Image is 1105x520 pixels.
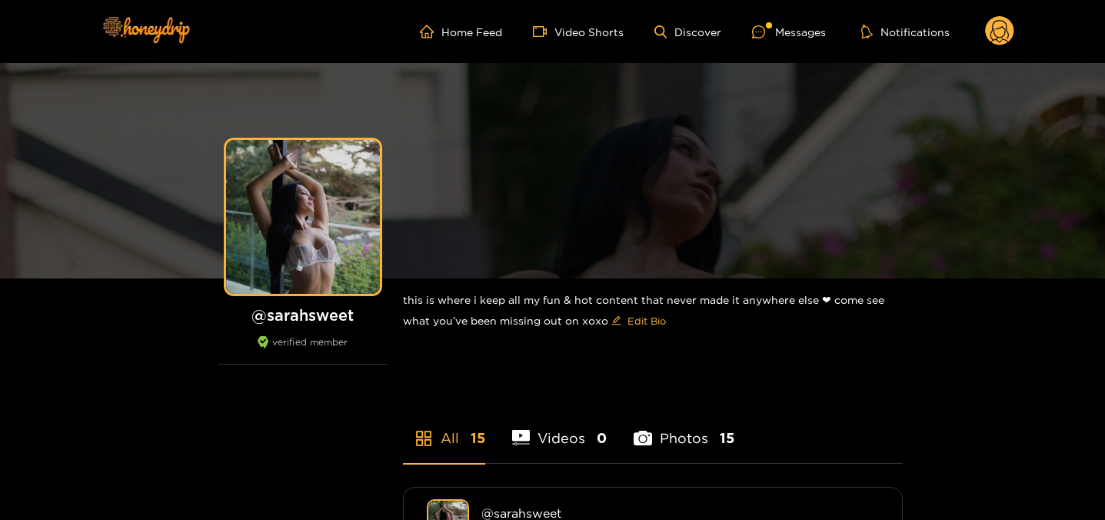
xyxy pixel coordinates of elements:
[512,394,607,463] li: Videos
[654,25,721,38] a: Discover
[634,394,734,463] li: Photos
[403,394,485,463] li: All
[752,23,826,41] div: Messages
[471,428,485,448] span: 15
[857,24,954,39] button: Notifications
[420,25,441,38] span: home
[611,315,621,327] span: edit
[420,25,502,38] a: Home Feed
[403,278,903,345] div: this is where i keep all my fun & hot content that never made it anywhere else ❤︎︎ come see what ...
[608,308,669,333] button: editEdit Bio
[533,25,554,38] span: video-camera
[414,429,433,448] span: appstore
[627,313,666,328] span: Edit Bio
[720,428,734,448] span: 15
[481,506,879,520] div: @ sarahsweet
[533,25,624,38] a: Video Shorts
[218,305,388,325] h1: @ sarahsweet
[597,428,607,448] span: 0
[218,336,388,365] div: verified member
